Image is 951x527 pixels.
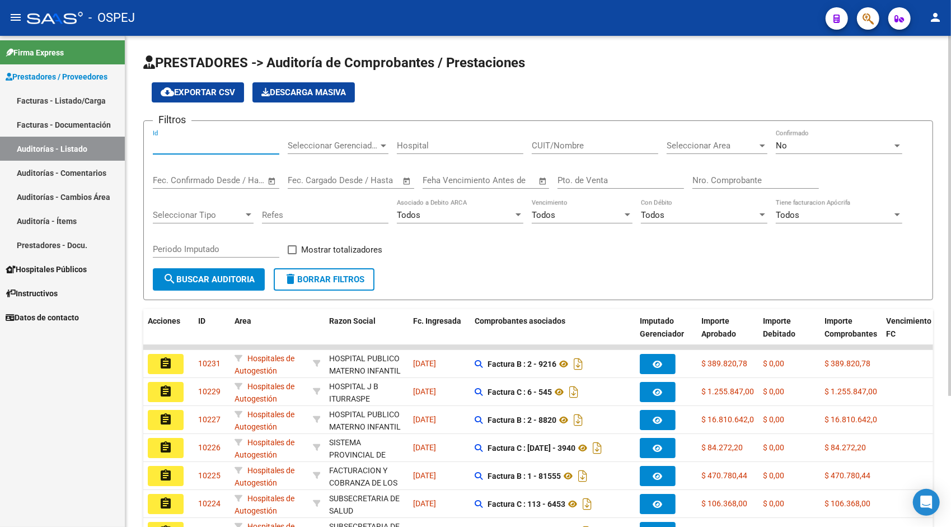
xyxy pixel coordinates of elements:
[159,497,172,510] mat-icon: assignment
[235,382,294,404] span: Hospitales de Autogestión
[824,387,877,396] span: $ 1.255.847,00
[701,415,758,424] span: $ 16.810.642,04
[413,471,436,480] span: [DATE]
[274,268,374,291] button: Borrar Filtros
[198,415,221,424] span: 10227
[329,316,376,325] span: Razon Social
[329,380,404,404] div: - 30660716757
[198,471,221,480] span: 10225
[763,359,784,368] span: $ 0,00
[329,464,404,488] div: - 30715497456
[701,499,747,508] span: $ 106.368,00
[635,309,697,358] datatable-header-cell: Imputado Gerenciador
[329,436,404,460] div: - 30691822849
[284,274,364,285] span: Borrar Filtros
[580,495,594,513] i: Descargar documento
[701,387,754,396] span: $ 1.255.847,00
[488,360,556,369] strong: Factura B : 2 - 9216
[334,175,388,185] input: End date
[641,210,664,220] span: Todos
[329,380,404,406] div: HOSPITAL J B ITURRASPE
[413,359,436,368] span: [DATE]
[329,436,404,474] div: SISTEMA PROVINCIAL DE SALUD
[882,309,943,358] datatable-header-cell: Vencimiento FC
[6,287,58,300] span: Instructivos
[199,175,254,185] input: End date
[763,387,784,396] span: $ 0,00
[301,243,382,256] span: Mostrar totalizadores
[929,11,942,24] mat-icon: person
[763,443,784,452] span: $ 0,00
[571,355,585,373] i: Descargar documento
[488,388,552,397] strong: Factura C : 6 - 545
[148,316,180,325] span: Acciones
[198,316,205,325] span: ID
[697,309,758,358] datatable-header-cell: Importe Aprobado
[9,11,22,24] mat-icon: menu
[153,112,191,128] h3: Filtros
[159,385,172,398] mat-icon: assignment
[409,309,470,358] datatable-header-cell: Fc. Ingresada
[6,311,79,324] span: Datos de contacto
[329,492,404,516] div: - 30675068441
[198,359,221,368] span: 10231
[824,359,870,368] span: $ 389.820,78
[470,309,635,358] datatable-header-cell: Comprobantes asociados
[288,141,378,151] span: Seleccionar Gerenciador
[235,354,294,376] span: Hospitales de Autogestión
[763,471,784,480] span: $ 0,00
[252,82,355,102] button: Descarga Masiva
[6,71,107,83] span: Prestadores / Proveedores
[198,443,221,452] span: 10226
[288,175,324,185] input: Start date
[413,443,436,452] span: [DATE]
[413,316,461,325] span: Fc. Ingresada
[488,472,561,481] strong: Factura B : 1 - 81555
[571,411,585,429] i: Descargar documento
[824,499,870,508] span: $ 106.368,00
[6,263,87,276] span: Hospitales Públicos
[824,316,877,338] span: Importe Comprobantes
[701,359,747,368] span: $ 389.820,78
[235,316,251,325] span: Area
[475,316,565,325] span: Comprobantes asociados
[198,387,221,396] span: 10229
[913,489,940,516] div: Open Intercom Messenger
[763,415,784,424] span: $ 0,00
[701,316,736,338] span: Importe Aprobado
[763,316,795,338] span: Importe Debitado
[820,309,882,358] datatable-header-cell: Importe Comprobantes
[329,408,404,432] div: - 30711560099
[235,438,294,460] span: Hospitales de Autogestión
[230,309,308,358] datatable-header-cell: Area
[413,499,436,508] span: [DATE]
[235,410,294,432] span: Hospitales de Autogestión
[824,443,866,452] span: $ 84.272,20
[413,415,436,424] span: [DATE]
[701,471,747,480] span: $ 470.780,44
[329,492,404,518] div: SUBSECRETARIA DE SALUD
[194,309,230,358] datatable-header-cell: ID
[886,316,931,338] span: Vencimiento FC
[261,87,346,97] span: Descarga Masiva
[413,387,436,396] span: [DATE]
[153,175,189,185] input: Start date
[329,352,404,403] div: HOSPITAL PUBLICO MATERNO INFANTIL SOCIEDAD DEL ESTADO
[152,82,244,102] button: Exportar CSV
[163,272,176,286] mat-icon: search
[537,175,550,188] button: Open calendar
[159,469,172,482] mat-icon: assignment
[198,499,221,508] span: 10224
[824,415,882,424] span: $ 16.810.642,04
[667,141,757,151] span: Seleccionar Area
[776,141,787,151] span: No
[776,210,799,220] span: Todos
[566,383,581,401] i: Descargar documento
[235,494,294,516] span: Hospitales de Autogestión
[329,408,404,459] div: HOSPITAL PUBLICO MATERNO INFANTIL SOCIEDAD DEL ESTADO
[488,444,575,453] strong: Factura C : [DATE] - 3940
[401,175,414,188] button: Open calendar
[824,471,870,480] span: $ 470.780,44
[284,272,297,286] mat-icon: delete
[590,439,605,457] i: Descargar documento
